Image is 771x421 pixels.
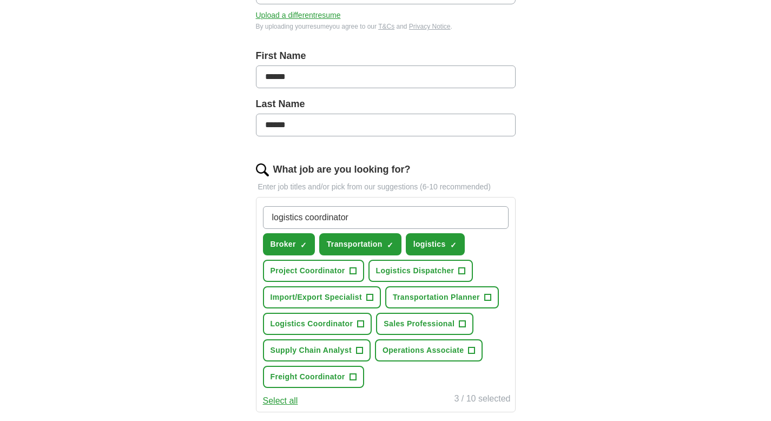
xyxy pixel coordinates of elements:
button: Import/Export Specialist [263,286,381,308]
button: Project Coordinator [263,260,364,282]
button: Logistics Dispatcher [368,260,473,282]
span: ✓ [450,241,457,249]
button: Transportation Planner [385,286,499,308]
input: Type a job title and press enter [263,206,509,229]
button: Freight Coordinator [263,366,364,388]
span: Operations Associate [383,345,464,356]
span: Sales Professional [384,318,454,330]
a: Privacy Notice [409,23,451,30]
button: Supply Chain Analyst [263,339,371,361]
button: logistics✓ [406,233,465,255]
div: By uploading your resume you agree to our and . [256,22,516,31]
span: ✓ [300,241,307,249]
span: Logistics Coordinator [271,318,353,330]
span: Logistics Dispatcher [376,265,454,277]
span: Transportation [327,239,383,250]
p: Enter job titles and/or pick from our suggestions (6-10 recommended) [256,181,516,193]
span: Broker [271,239,296,250]
button: Operations Associate [375,339,483,361]
span: Freight Coordinator [271,371,345,383]
button: Transportation✓ [319,233,401,255]
button: Logistics Coordinator [263,313,372,335]
span: logistics [413,239,446,250]
label: What job are you looking for? [273,162,411,177]
button: Sales Professional [376,313,473,335]
span: Transportation Planner [393,292,480,303]
div: 3 / 10 selected [454,392,510,407]
a: T&Cs [378,23,394,30]
label: Last Name [256,97,516,111]
label: First Name [256,49,516,63]
button: Select all [263,394,298,407]
img: search.png [256,163,269,176]
span: ✓ [387,241,393,249]
span: Supply Chain Analyst [271,345,352,356]
span: Import/Export Specialist [271,292,362,303]
span: Project Coordinator [271,265,345,277]
button: Upload a differentresume [256,10,341,21]
button: Broker✓ [263,233,315,255]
